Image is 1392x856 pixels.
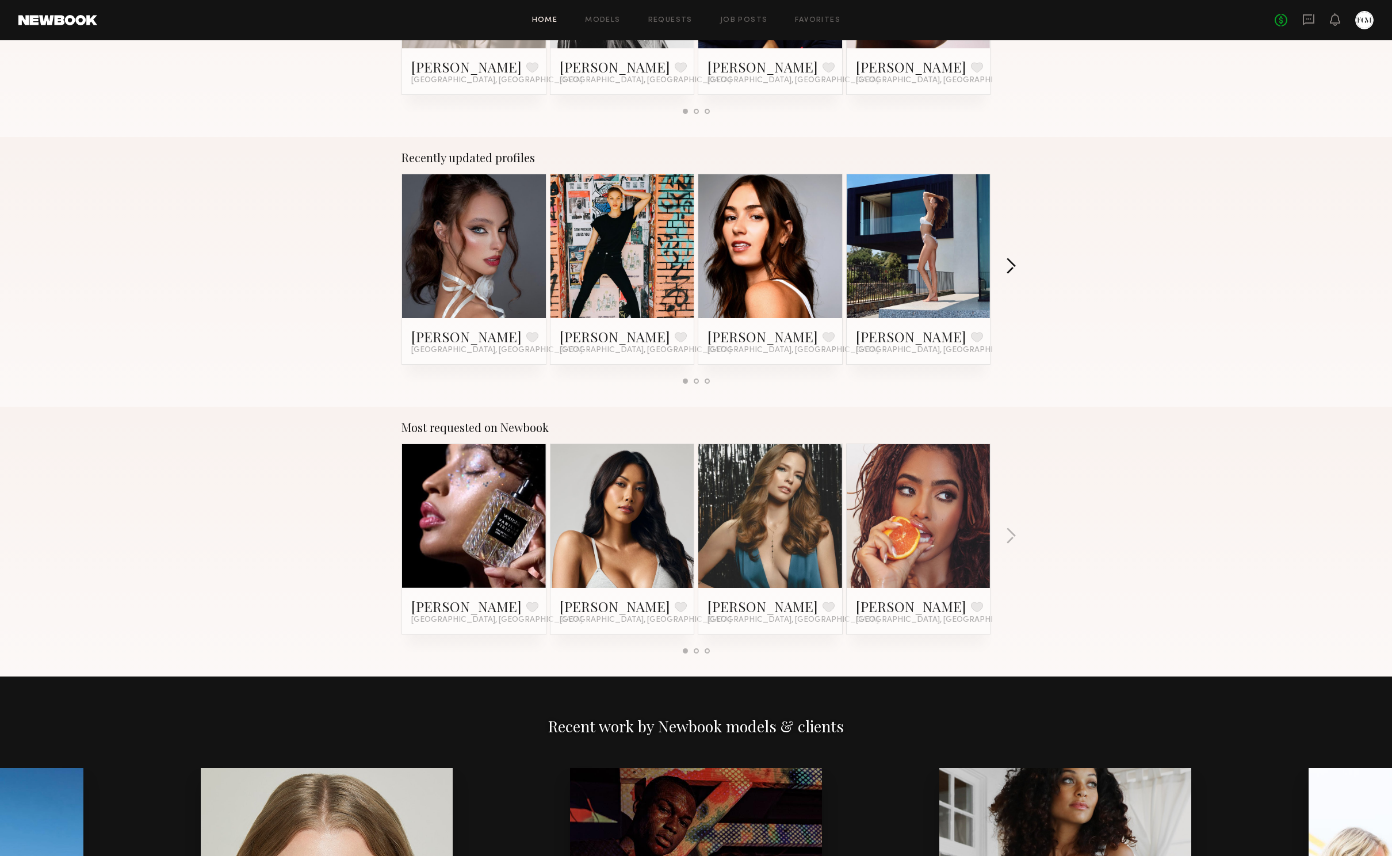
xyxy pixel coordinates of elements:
[708,616,879,625] span: [GEOGRAPHIC_DATA], [GEOGRAPHIC_DATA]
[411,597,522,616] a: [PERSON_NAME]
[401,421,991,434] div: Most requested on Newbook
[560,346,731,355] span: [GEOGRAPHIC_DATA], [GEOGRAPHIC_DATA]
[856,346,1027,355] span: [GEOGRAPHIC_DATA], [GEOGRAPHIC_DATA]
[411,616,583,625] span: [GEOGRAPHIC_DATA], [GEOGRAPHIC_DATA]
[411,76,583,85] span: [GEOGRAPHIC_DATA], [GEOGRAPHIC_DATA]
[856,616,1027,625] span: [GEOGRAPHIC_DATA], [GEOGRAPHIC_DATA]
[585,17,620,24] a: Models
[708,346,879,355] span: [GEOGRAPHIC_DATA], [GEOGRAPHIC_DATA]
[560,76,731,85] span: [GEOGRAPHIC_DATA], [GEOGRAPHIC_DATA]
[560,616,731,625] span: [GEOGRAPHIC_DATA], [GEOGRAPHIC_DATA]
[532,17,558,24] a: Home
[648,17,693,24] a: Requests
[856,76,1027,85] span: [GEOGRAPHIC_DATA], [GEOGRAPHIC_DATA]
[708,327,818,346] a: [PERSON_NAME]
[720,17,768,24] a: Job Posts
[708,58,818,76] a: [PERSON_NAME]
[795,17,840,24] a: Favorites
[560,327,670,346] a: [PERSON_NAME]
[411,327,522,346] a: [PERSON_NAME]
[708,76,879,85] span: [GEOGRAPHIC_DATA], [GEOGRAPHIC_DATA]
[856,597,966,616] a: [PERSON_NAME]
[856,327,966,346] a: [PERSON_NAME]
[560,58,670,76] a: [PERSON_NAME]
[708,597,818,616] a: [PERSON_NAME]
[411,58,522,76] a: [PERSON_NAME]
[411,346,583,355] span: [GEOGRAPHIC_DATA], [GEOGRAPHIC_DATA]
[401,151,991,165] div: Recently updated profiles
[856,58,966,76] a: [PERSON_NAME]
[560,597,670,616] a: [PERSON_NAME]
